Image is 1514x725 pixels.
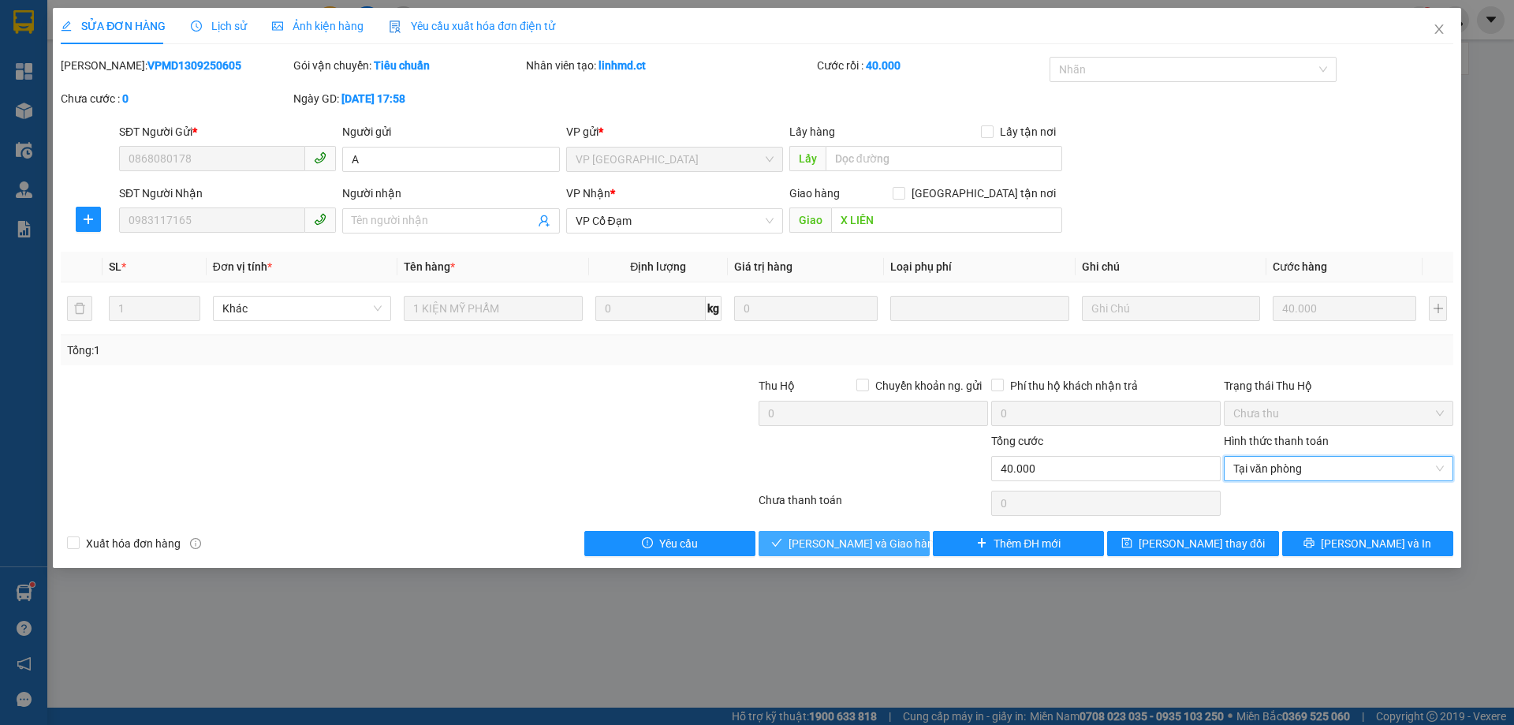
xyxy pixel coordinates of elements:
img: logo.jpg [8,8,95,95]
span: VP Mỹ Đình [576,148,774,171]
button: exclamation-circleYêu cầu [584,531,755,556]
div: VP gửi [566,123,783,140]
input: Dọc đường [826,146,1062,171]
span: Tổng cước [991,435,1043,447]
span: save [1121,537,1132,550]
div: Nhân viên tạo: [526,57,814,74]
span: Lấy hàng [789,125,835,138]
span: Chuyển khoản ng. gửi [869,377,988,394]
span: Tại văn phòng [1233,457,1444,480]
span: check [771,537,782,550]
span: Giá trị hàng [734,260,792,273]
button: plusThêm ĐH mới [933,531,1104,556]
div: Chưa thanh toán [757,491,990,519]
span: user-add [538,215,550,227]
span: Xuất hóa đơn hàng [80,535,187,552]
span: [PERSON_NAME] thay đổi [1139,535,1265,552]
div: Trạng thái Thu Hộ [1224,377,1453,394]
span: [PERSON_NAME] và Giao hàng [789,535,940,552]
span: [GEOGRAPHIC_DATA] tận nơi [905,185,1062,202]
button: printer[PERSON_NAME] và In [1282,531,1453,556]
span: phone [314,213,326,226]
span: Ảnh kiện hàng [272,20,364,32]
span: Yêu cầu xuất hóa đơn điện tử [389,20,555,32]
span: Lấy [789,146,826,171]
span: Giao [789,207,831,233]
span: exclamation-circle [642,537,653,550]
div: SĐT Người Gửi [119,123,336,140]
span: close [1433,23,1445,36]
span: edit [61,21,72,32]
div: Tổng: 1 [67,342,584,359]
div: Người nhận [342,185,559,202]
label: Hình thức thanh toán [1224,435,1329,447]
b: linhmd.ct [599,59,646,72]
input: Ghi Chú [1082,296,1260,321]
div: Người gửi [342,123,559,140]
b: Tiêu chuẩn [374,59,430,72]
span: Giao hàng [789,187,840,200]
li: In ngày: 06:46 14/09 [8,117,229,139]
button: plus [76,207,101,232]
span: Khác [222,297,382,320]
span: Yêu cầu [659,535,698,552]
span: SL [109,260,121,273]
span: VP Nhận [566,187,610,200]
div: Chưa cước : [61,90,290,107]
button: check[PERSON_NAME] và Giao hàng [759,531,930,556]
span: SỬA ĐƠN HÀNG [61,20,166,32]
button: plus [1429,296,1446,321]
b: VPMD1309250605 [147,59,241,72]
span: Cước hàng [1273,260,1327,273]
span: plus [976,537,987,550]
span: Định lượng [630,260,686,273]
span: Phí thu hộ khách nhận trả [1004,377,1144,394]
b: 0 [122,92,129,105]
span: Lịch sử [191,20,247,32]
span: VP Cổ Đạm [576,209,774,233]
div: SĐT Người Nhận [119,185,336,202]
div: [PERSON_NAME]: [61,57,290,74]
img: icon [389,21,401,33]
span: info-circle [190,538,201,549]
span: Thu Hộ [759,379,795,392]
button: save[PERSON_NAME] thay đổi [1107,531,1278,556]
th: Loại phụ phí [884,252,1075,282]
b: [DATE] 17:58 [341,92,405,105]
span: plus [76,213,100,226]
span: picture [272,21,283,32]
th: Ghi chú [1076,252,1266,282]
div: Cước rồi : [817,57,1046,74]
input: 0 [1273,296,1416,321]
span: phone [314,151,326,164]
input: Dọc đường [831,207,1062,233]
div: Gói vận chuyển: [293,57,523,74]
b: 40.000 [866,59,901,72]
span: [PERSON_NAME] và In [1321,535,1431,552]
span: Lấy tận nơi [994,123,1062,140]
span: Đơn vị tính [213,260,272,273]
span: kg [706,296,722,321]
li: [PERSON_NAME] [8,95,229,117]
span: Tên hàng [404,260,455,273]
input: 0 [734,296,878,321]
button: Close [1417,8,1461,52]
span: Thêm ĐH mới [994,535,1061,552]
span: printer [1303,537,1314,550]
div: Ngày GD: [293,90,523,107]
span: clock-circle [191,21,202,32]
button: delete [67,296,92,321]
input: VD: Bàn, Ghế [404,296,582,321]
span: Chưa thu [1233,402,1444,425]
